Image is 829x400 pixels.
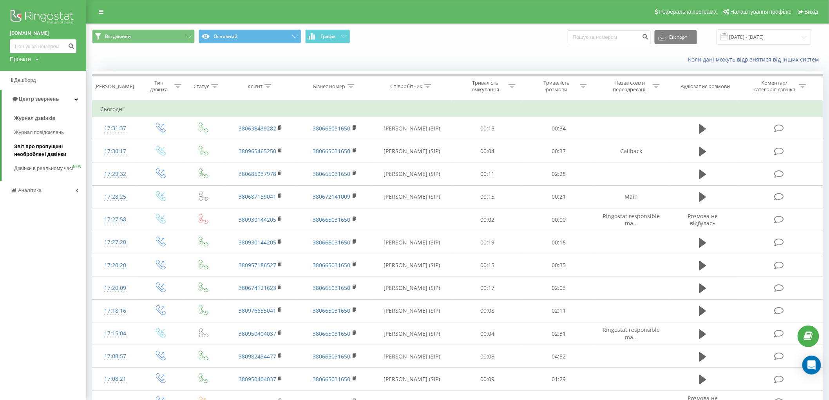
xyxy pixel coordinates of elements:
a: 380687159041 [239,193,276,200]
a: Дзвінки в реальному часіNEW [14,161,86,176]
a: 380665031650 [313,307,351,314]
span: Ringostat responsible ma... [603,326,660,340]
a: 380665031650 [313,261,351,269]
div: Тип дзвінка [145,80,173,93]
div: 17:27:20 [100,235,130,250]
td: 00:02 [452,208,523,231]
button: Експорт [655,30,697,44]
span: Всі дзвінки [105,33,131,40]
td: 00:11 [452,163,523,185]
a: 380950404037 [239,330,276,337]
td: 00:09 [452,368,523,391]
td: [PERSON_NAME] (SIP) [372,299,452,322]
td: 00:34 [523,117,594,140]
td: [PERSON_NAME] (SIP) [372,368,452,391]
a: 380674121623 [239,284,276,291]
a: 380672141009 [313,193,351,200]
td: 04:52 [523,345,594,368]
div: 17:08:21 [100,371,130,387]
div: 17:15:04 [100,326,130,341]
a: 380685937978 [239,170,276,177]
div: 17:29:32 [100,167,130,182]
button: Основний [199,29,301,43]
a: 380982434477 [239,353,276,360]
td: 00:08 [452,345,523,368]
a: 380976655041 [239,307,276,314]
button: Всі дзвінки [92,29,195,43]
a: Центр звернень [2,90,86,109]
td: 00:08 [452,299,523,322]
td: Callback [594,140,668,163]
span: Розмова не відбулась [688,212,718,227]
a: 380665031650 [313,353,351,360]
td: 00:04 [452,140,523,163]
div: Аудіозапис розмови [681,83,730,90]
a: Журнал повідомлень [14,125,86,139]
td: 01:29 [523,368,594,391]
div: 17:20:20 [100,258,130,273]
div: 17:18:16 [100,303,130,319]
td: 00:21 [523,185,594,208]
td: 02:28 [523,163,594,185]
div: Open Intercom Messenger [802,356,821,375]
a: 380665031650 [313,170,351,177]
div: Тривалість очікування [465,80,507,93]
button: Графік [305,29,350,43]
td: [PERSON_NAME] (SIP) [372,231,452,254]
div: 17:20:09 [100,281,130,296]
a: [DOMAIN_NAME] [10,29,76,37]
td: [PERSON_NAME] (SIP) [372,322,452,345]
td: Main [594,185,668,208]
div: Назва схеми переадресації [609,80,651,93]
a: 380665031650 [313,284,351,291]
span: Ringostat responsible ma... [603,212,660,227]
div: Клієнт [248,83,262,90]
td: Сьогодні [92,101,823,117]
div: [PERSON_NAME] [94,83,134,90]
td: 00:35 [523,254,594,277]
div: 17:08:57 [100,349,130,364]
div: Статус [194,83,209,90]
a: 380950404037 [239,375,276,383]
td: 00:17 [452,277,523,299]
span: Центр звернень [19,96,59,102]
a: 380665031650 [313,239,351,246]
td: 00:16 [523,231,594,254]
td: 02:03 [523,277,594,299]
td: 00:19 [452,231,523,254]
span: Журнал повідомлень [14,129,64,136]
div: 17:27:58 [100,212,130,227]
a: 380930144205 [239,216,276,223]
td: [PERSON_NAME] (SIP) [372,117,452,140]
a: Звіт про пропущені необроблені дзвінки [14,139,86,161]
td: [PERSON_NAME] (SIP) [372,140,452,163]
a: 380930144205 [239,239,276,246]
td: 02:31 [523,322,594,345]
div: Бізнес номер [313,83,346,90]
a: 380638439282 [239,125,276,132]
span: Графік [320,34,336,39]
span: Дашборд [14,77,36,83]
td: 02:11 [523,299,594,322]
span: Вихід [805,9,818,15]
span: Дзвінки в реальному часі [14,165,73,172]
span: Звіт про пропущені необроблені дзвінки [14,143,82,158]
a: 380965465250 [239,147,276,155]
div: 17:31:37 [100,121,130,136]
img: Ringostat logo [10,8,76,27]
td: [PERSON_NAME] (SIP) [372,185,452,208]
a: 380665031650 [313,147,351,155]
div: Співробітник [390,83,422,90]
span: Налаштування профілю [730,9,791,15]
span: Реферальна програма [659,9,717,15]
span: Аналiтика [18,187,42,193]
input: Пошук за номером [568,30,651,44]
a: 380665031650 [313,375,351,383]
td: 00:37 [523,140,594,163]
a: Журнал дзвінків [14,111,86,125]
a: 380665031650 [313,125,351,132]
a: Коли дані можуть відрізнятися вiд інших систем [688,56,823,63]
td: 00:15 [452,254,523,277]
div: 17:28:25 [100,189,130,205]
td: [PERSON_NAME] (SIP) [372,277,452,299]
